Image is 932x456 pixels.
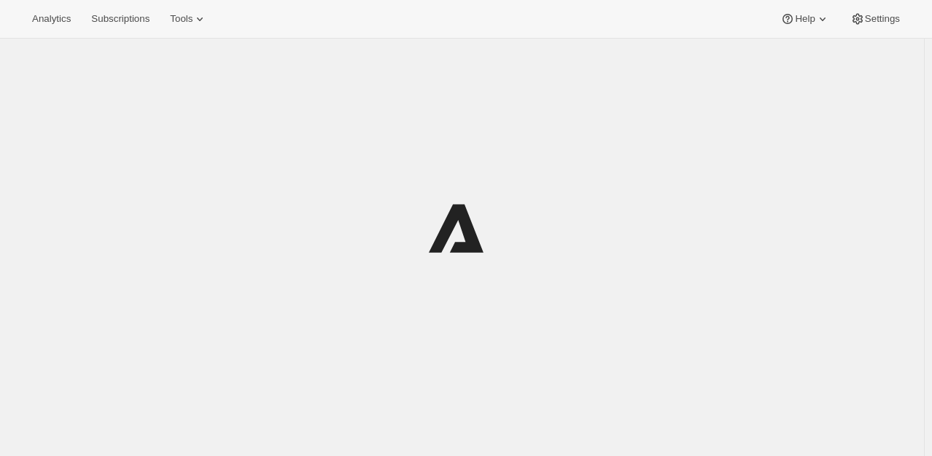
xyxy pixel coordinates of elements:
button: Analytics [23,9,79,29]
span: Tools [170,13,193,25]
span: Settings [865,13,900,25]
button: Settings [842,9,909,29]
button: Help [772,9,838,29]
span: Analytics [32,13,71,25]
span: Help [795,13,815,25]
button: Tools [161,9,216,29]
button: Subscriptions [82,9,158,29]
span: Subscriptions [91,13,149,25]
